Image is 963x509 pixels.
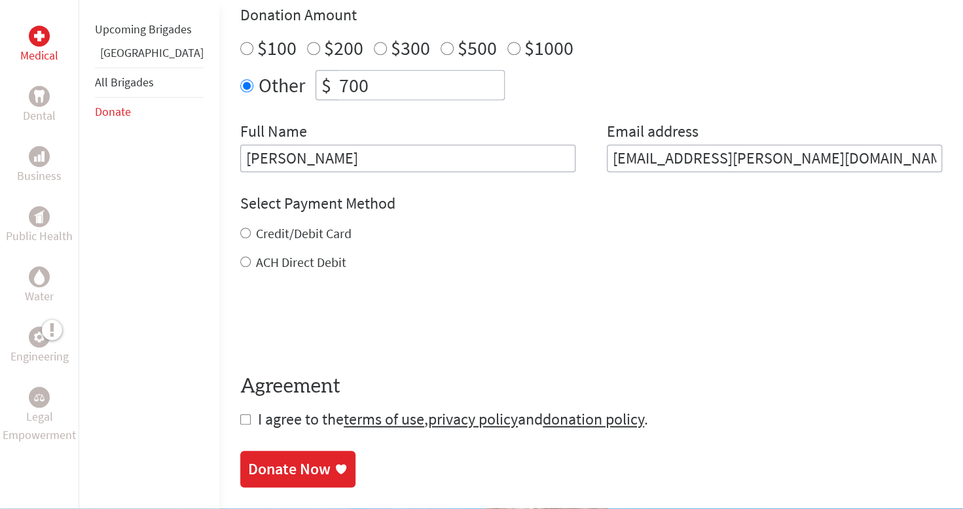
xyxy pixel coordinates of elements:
img: Water [34,270,45,285]
h4: Agreement [240,375,942,398]
h4: Select Payment Method [240,193,942,214]
label: $100 [257,35,297,60]
label: $500 [458,35,497,60]
span: I agree to the , and . [258,409,648,429]
p: Legal Empowerment [3,408,76,444]
div: Business [29,146,50,167]
h4: Donation Amount [240,5,942,26]
li: Panama [95,44,204,67]
li: Donate [95,97,204,126]
label: Credit/Debit Card [256,225,352,241]
a: Donate [95,104,131,119]
img: Legal Empowerment [34,393,45,401]
div: Engineering [29,326,50,347]
a: Public HealthPublic Health [6,206,73,245]
a: MedicalMedical [20,26,58,65]
p: Medical [20,46,58,65]
div: Medical [29,26,50,46]
div: Public Health [29,206,50,227]
label: $200 [324,35,363,60]
a: Donate Now [240,451,355,487]
img: Dental [34,90,45,103]
div: Dental [29,86,50,107]
div: Legal Empowerment [29,387,50,408]
div: Water [29,266,50,287]
a: [GEOGRAPHIC_DATA] [100,45,204,60]
label: $300 [391,35,430,60]
label: Other [259,70,305,100]
div: Donate Now [248,459,331,480]
p: Dental [23,107,56,125]
label: Email address [607,121,699,145]
input: Your Email [607,145,942,172]
label: Full Name [240,121,307,145]
a: Legal EmpowermentLegal Empowerment [3,387,76,444]
label: ACH Direct Debit [256,254,346,270]
p: Water [25,287,54,306]
a: BusinessBusiness [17,146,62,185]
img: Medical [34,31,45,41]
li: All Brigades [95,67,204,97]
input: Enter Full Name [240,145,575,172]
label: $1000 [524,35,573,60]
a: Upcoming Brigades [95,22,192,37]
p: Engineering [10,347,69,366]
a: All Brigades [95,75,154,90]
a: WaterWater [25,266,54,306]
a: terms of use [344,409,424,429]
div: $ [316,71,336,99]
p: Business [17,167,62,185]
img: Public Health [34,210,45,223]
iframe: reCAPTCHA [240,298,439,349]
p: Public Health [6,227,73,245]
li: Upcoming Brigades [95,15,204,44]
a: DentalDental [23,86,56,125]
a: privacy policy [428,409,518,429]
input: Enter Amount [336,71,504,99]
img: Business [34,151,45,162]
img: Engineering [34,332,45,342]
a: EngineeringEngineering [10,326,69,366]
a: donation policy [543,409,644,429]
